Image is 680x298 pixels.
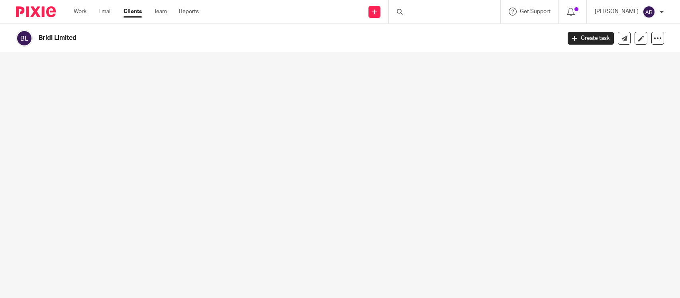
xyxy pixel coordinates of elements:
[643,6,655,18] img: svg%3E
[568,32,614,45] a: Create task
[39,34,452,42] h2: Bridl Limited
[16,30,33,47] img: svg%3E
[98,8,112,16] a: Email
[154,8,167,16] a: Team
[595,8,639,16] p: [PERSON_NAME]
[16,6,56,17] img: Pixie
[123,8,142,16] a: Clients
[520,9,551,14] span: Get Support
[74,8,86,16] a: Work
[179,8,199,16] a: Reports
